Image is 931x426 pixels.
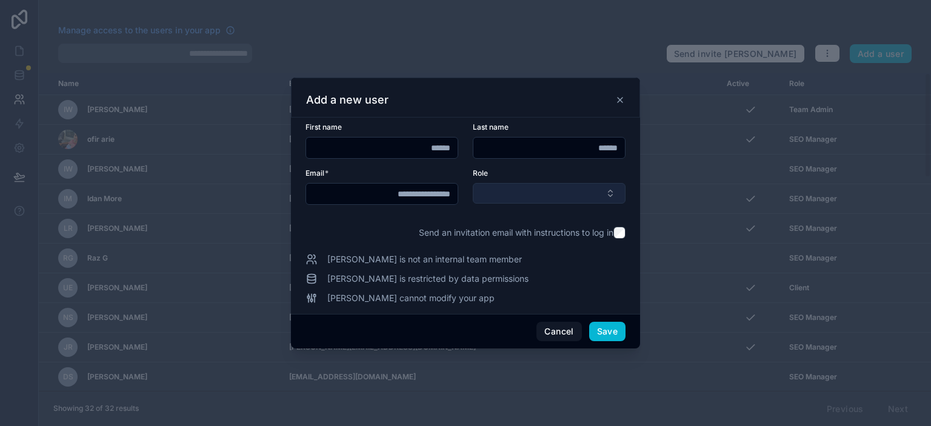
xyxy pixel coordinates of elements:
[613,227,626,239] input: Send an invitation email with instructions to log in
[306,93,389,107] h3: Add a new user
[473,183,626,204] button: Select Button
[473,168,488,178] span: Role
[589,322,626,341] button: Save
[536,322,581,341] button: Cancel
[419,227,613,239] span: Send an invitation email with instructions to log in
[327,253,522,265] span: [PERSON_NAME] is not an internal team member
[473,122,509,131] span: Last name
[327,292,495,304] span: [PERSON_NAME] cannot modify your app
[305,168,324,178] span: Email
[305,122,342,131] span: First name
[327,273,529,285] span: [PERSON_NAME] is restricted by data permissions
